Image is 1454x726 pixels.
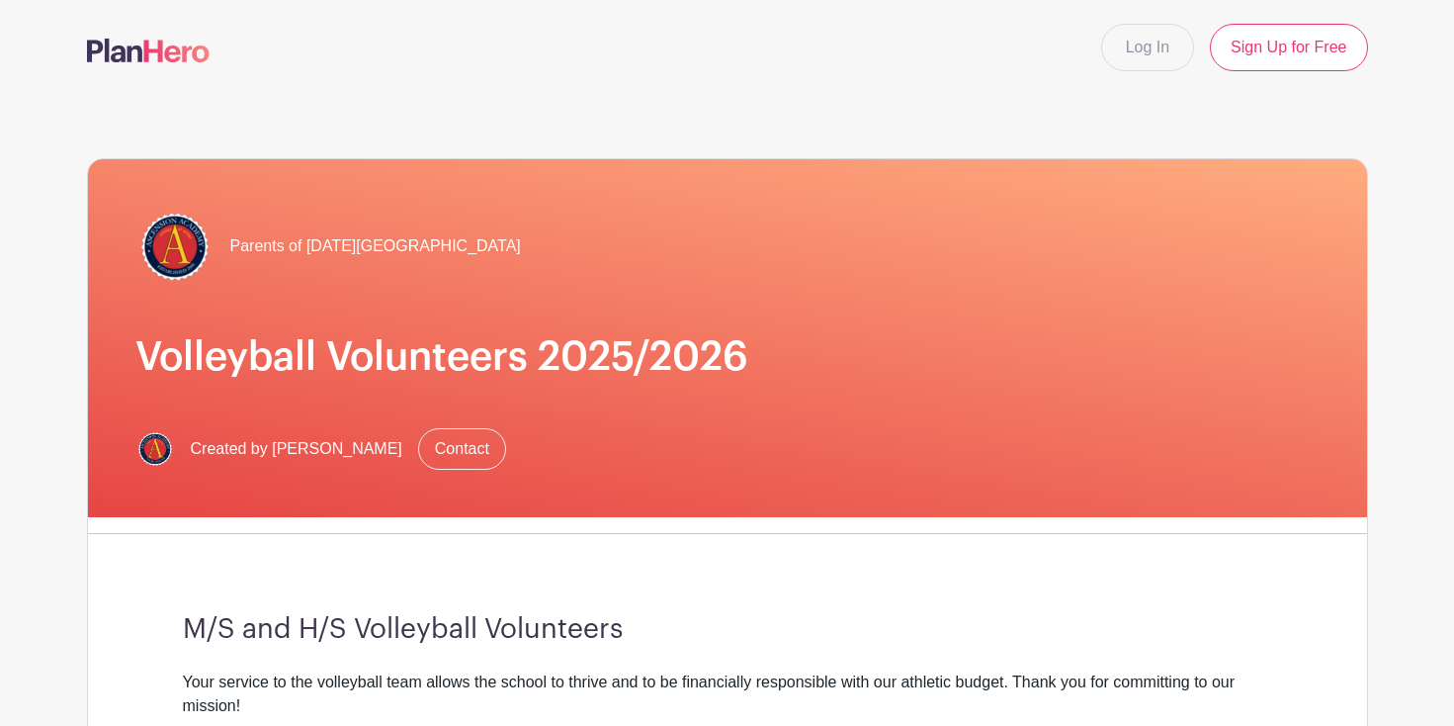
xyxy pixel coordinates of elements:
h3: M/S and H/S Volleyball Volunteers [183,613,1272,647]
img: ascension-academy-logo.png [135,207,214,286]
span: Created by [PERSON_NAME] [191,437,402,461]
h1: Volleyball Volunteers 2025/2026 [135,333,1320,381]
a: Contact [418,428,506,470]
a: Log In [1101,24,1194,71]
span: Parents of [DATE][GEOGRAPHIC_DATA] [230,234,521,258]
img: logo-507f7623f17ff9eddc593b1ce0a138ce2505c220e1c5a4e2b4648c50719b7d32.svg [87,39,210,62]
img: ascension-academy-logo.png [135,429,175,469]
a: Sign Up for Free [1210,24,1367,71]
